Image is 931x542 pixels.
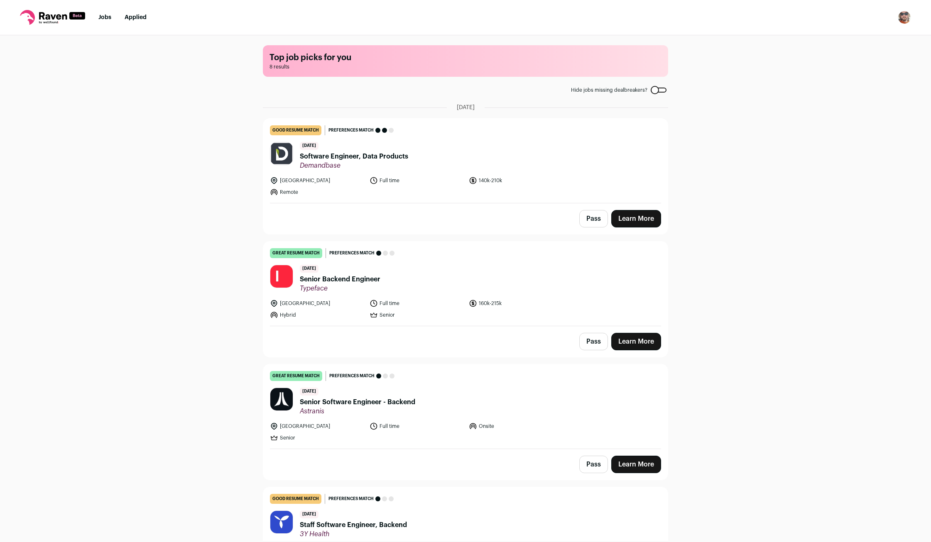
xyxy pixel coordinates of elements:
a: Jobs [98,15,111,20]
button: Pass [579,333,608,350]
li: 160k-215k [469,299,563,308]
li: [GEOGRAPHIC_DATA] [270,176,365,185]
img: 77f27f07039bd95364404787f3dea40ab785f128c721bf41e4d0969805d53d5e.png [270,142,293,166]
span: Software Engineer, Data Products [300,151,408,161]
span: 3Y Health [300,530,407,538]
span: Demandbase [300,161,408,170]
div: good resume match [270,125,321,135]
a: good resume match Preferences match [DATE] Software Engineer, Data Products Demandbase [GEOGRAPHI... [263,119,668,203]
img: de87d362b7f453e83d1cc1db1b854ebd3a6672851113d3011b2d415f84f47e0d.jpg [270,265,293,288]
li: Full time [370,422,464,430]
a: Applied [125,15,147,20]
span: Staff Software Engineer, Backend [300,520,407,530]
img: 2831418-medium_jpg [898,11,911,24]
li: Senior [270,434,365,442]
h1: Top job picks for you [269,52,661,63]
button: Pass [579,456,608,473]
span: Preferences match [328,495,374,503]
li: [GEOGRAPHIC_DATA] [270,422,365,430]
li: 140k-210k [469,176,563,185]
a: great resume match Preferences match [DATE] Senior Backend Engineer Typeface [GEOGRAPHIC_DATA] Fu... [263,242,668,326]
span: [DATE] [457,103,475,112]
li: Full time [370,176,464,185]
span: 8 results [269,63,661,70]
span: Hide jobs missing dealbreakers? [571,87,647,93]
li: Onsite [469,422,563,430]
button: Open dropdown [898,11,911,24]
div: great resume match [270,371,322,381]
li: [GEOGRAPHIC_DATA] [270,299,365,308]
a: Learn More [611,456,661,473]
span: Preferences match [329,249,375,257]
div: great resume match [270,248,322,258]
span: Astranis [300,407,415,415]
a: Learn More [611,333,661,350]
img: 10495602-1155f5252c74e9b4b3ce21776da9b784-medium_jpg.jpg [270,511,293,533]
li: Full time [370,299,464,308]
span: [DATE] [300,142,318,150]
span: Preferences match [329,372,375,380]
li: Senior [370,311,464,319]
span: [DATE] [300,265,318,273]
a: great resume match Preferences match [DATE] Senior Software Engineer - Backend Astranis [GEOGRAPH... [263,364,668,449]
a: Learn More [611,210,661,227]
span: Senior Software Engineer - Backend [300,397,415,407]
span: Senior Backend Engineer [300,274,380,284]
li: Remote [270,188,365,196]
span: [DATE] [300,388,318,396]
span: [DATE] [300,510,318,518]
span: Preferences match [328,126,374,134]
img: 68dba3bc9081990c846d57715f42b135dbd5ff374773d5804bb4299eade37f18.jpg [270,388,293,410]
button: Pass [579,210,608,227]
span: Typeface [300,284,380,293]
li: Hybrid [270,311,365,319]
div: good resume match [270,494,321,504]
